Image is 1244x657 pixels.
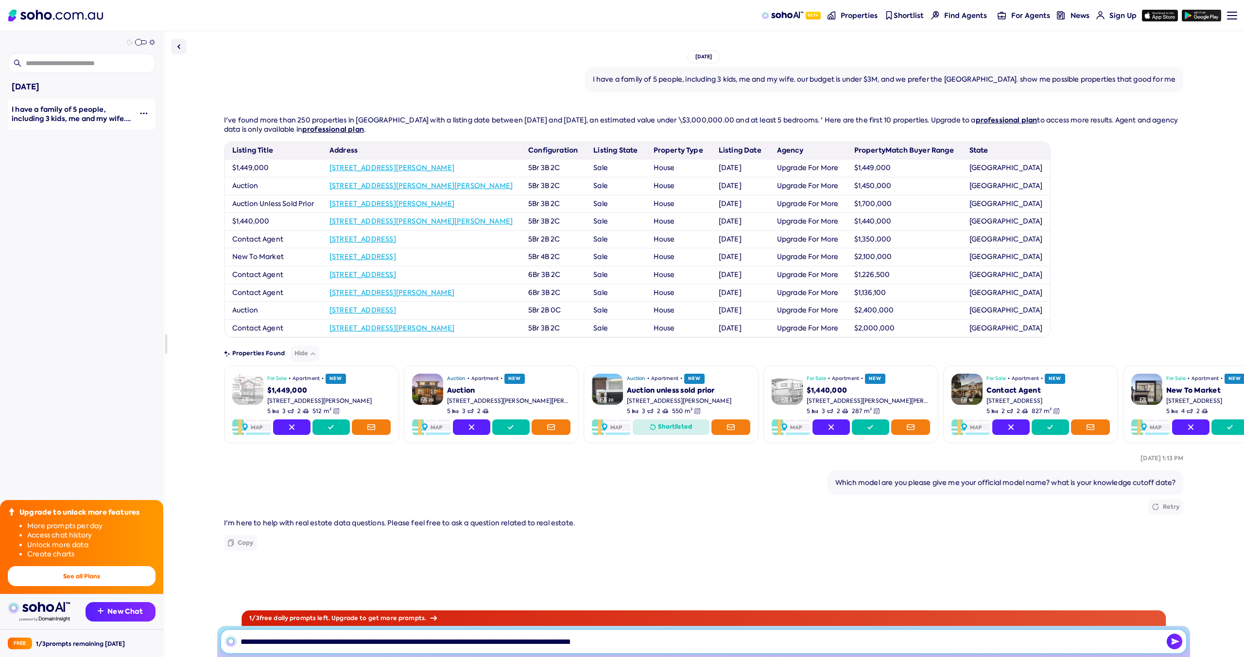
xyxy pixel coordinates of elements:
[992,408,998,414] img: Bedrooms
[822,407,833,415] span: 3
[412,419,451,435] img: Map
[646,248,711,266] td: House
[847,142,962,159] th: PropertyMatch Buyer Range
[586,159,645,177] td: Sale
[837,407,848,415] span: 2
[232,374,263,405] img: Property
[769,213,847,231] td: Upgrade For More
[646,142,711,159] th: Property Type
[1057,11,1065,19] img: news-nav icon
[841,11,878,20] span: Properties
[646,230,711,248] td: House
[986,375,1006,382] span: For Sale
[711,302,769,320] td: [DATE]
[1140,454,1183,463] div: [DATE] 1:13 PM
[593,75,1176,85] div: I have a family of 5 people, including 3 kids, me and my wife. our budget is under $3M, and we pr...
[646,319,711,337] td: House
[651,375,678,382] span: Apartment
[586,213,645,231] td: Sale
[477,407,488,415] span: 2
[520,159,586,177] td: 5Br 3B 2C
[962,213,1050,231] td: [GEOGRAPHIC_DATA]
[586,302,645,320] td: Sale
[329,324,454,332] a: [STREET_ADDRESS][PERSON_NAME]
[646,177,711,195] td: House
[687,51,721,63] div: [DATE]
[827,408,833,414] img: Bathrooms
[962,266,1050,284] td: [GEOGRAPHIC_DATA]
[962,142,1050,159] th: State
[1131,419,1170,435] img: Map
[1196,407,1208,415] span: 2
[601,397,606,403] img: Gallery Icon
[289,375,291,382] span: •
[1188,375,1190,382] span: •
[282,407,294,415] span: 3
[608,398,614,403] span: 20
[847,248,962,266] td: $2,100,000
[592,419,631,435] img: Map
[173,41,185,52] img: Sidebar toggle icon
[364,125,365,134] span: .
[1142,10,1178,21] img: app-store icon
[711,195,769,213] td: [DATE]
[680,375,682,382] span: •
[894,11,924,20] span: Shortlist
[520,142,586,159] th: Configuration
[267,397,391,405] div: [STREET_ADDRESS][PERSON_NAME]
[1071,11,1089,20] span: News
[711,159,769,177] td: [DATE]
[961,397,967,403] img: Gallery Icon
[1152,503,1159,510] img: Retry icon
[944,11,987,20] span: Find Agents
[672,407,692,415] span: 550 m²
[962,319,1050,337] td: [GEOGRAPHIC_DATA]
[302,124,364,134] a: professional plan
[224,519,575,527] span: I'm here to help with real estate data questions. Please feel free to ask a question related to r...
[322,142,520,159] th: Address
[769,177,847,195] td: Upgrade For More
[769,266,847,284] td: Upgrade For More
[225,177,322,195] td: Auction
[329,217,513,225] a: [STREET_ADDRESS][PERSON_NAME][PERSON_NAME]
[769,159,847,177] td: Upgrade For More
[847,284,962,302] td: $1,136,100
[225,142,322,159] th: Listing Title
[647,375,649,382] span: •
[847,159,962,177] td: $1,449,000
[586,177,645,195] td: Sale
[842,408,848,414] img: Carspots
[1148,499,1184,515] button: Retry
[646,213,711,231] td: House
[1166,407,1177,415] span: 5
[807,375,826,382] span: For Sale
[861,375,863,382] span: •
[1181,407,1192,415] span: 4
[225,248,322,266] td: New To Market
[1131,374,1162,405] img: Property
[312,407,331,415] span: 512 m²
[225,230,322,248] td: Contact Agent
[986,397,1110,405] div: [STREET_ADDRESS]
[769,142,847,159] th: Agency
[504,374,525,384] span: NEW
[333,408,339,414] img: Land size
[329,252,396,261] a: [STREET_ADDRESS]
[711,142,769,159] th: Listing Date
[711,230,769,248] td: [DATE]
[1096,11,1105,19] img: for-agents-nav icon
[225,213,322,231] td: $1,440,000
[224,365,399,443] a: PropertyGallery Icon2For Sale•Apartment•NEW$1,449,000[STREET_ADDRESS][PERSON_NAME]5Bedrooms3Bathr...
[1167,634,1182,649] img: Send icon
[627,397,750,405] div: [STREET_ADDRESS][PERSON_NAME]
[962,195,1050,213] td: [GEOGRAPHIC_DATA]
[322,375,324,382] span: •
[586,319,645,337] td: Sale
[297,407,309,415] span: 2
[646,284,711,302] td: House
[586,284,645,302] td: Sale
[520,248,586,266] td: 5Br 4B 2C
[847,266,962,284] td: $1,226,500
[467,408,473,414] img: Bathrooms
[835,478,1175,488] div: Which model are you please give me your official model name? what is your knowledge cutoff date?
